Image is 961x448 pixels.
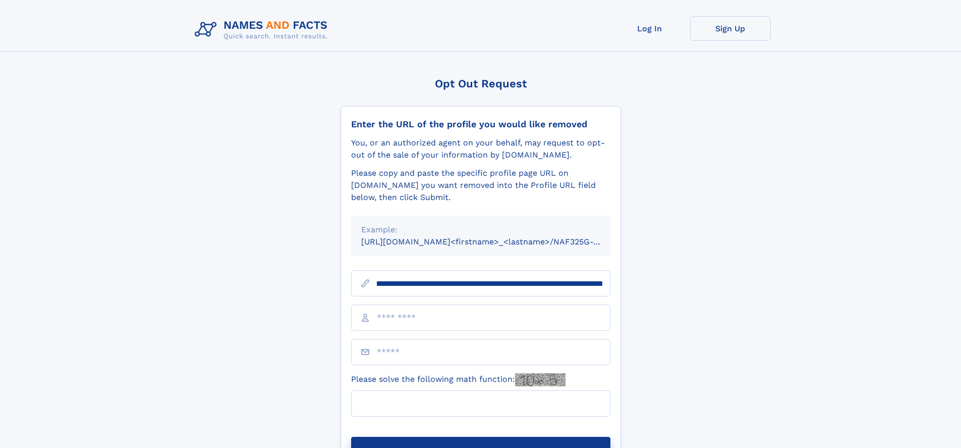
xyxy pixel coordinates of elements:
[351,119,610,130] div: Enter the URL of the profile you would like removed
[341,77,621,90] div: Opt Out Request
[351,167,610,204] div: Please copy and paste the specific profile page URL on [DOMAIN_NAME] you want removed into the Pr...
[351,373,566,386] label: Please solve the following math function:
[690,16,771,41] a: Sign Up
[351,137,610,161] div: You, or an authorized agent on your behalf, may request to opt-out of the sale of your informatio...
[191,16,336,43] img: Logo Names and Facts
[361,224,600,236] div: Example:
[361,237,630,246] small: [URL][DOMAIN_NAME]<firstname>_<lastname>/NAF325G-xxxxxxxx
[609,16,690,41] a: Log In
